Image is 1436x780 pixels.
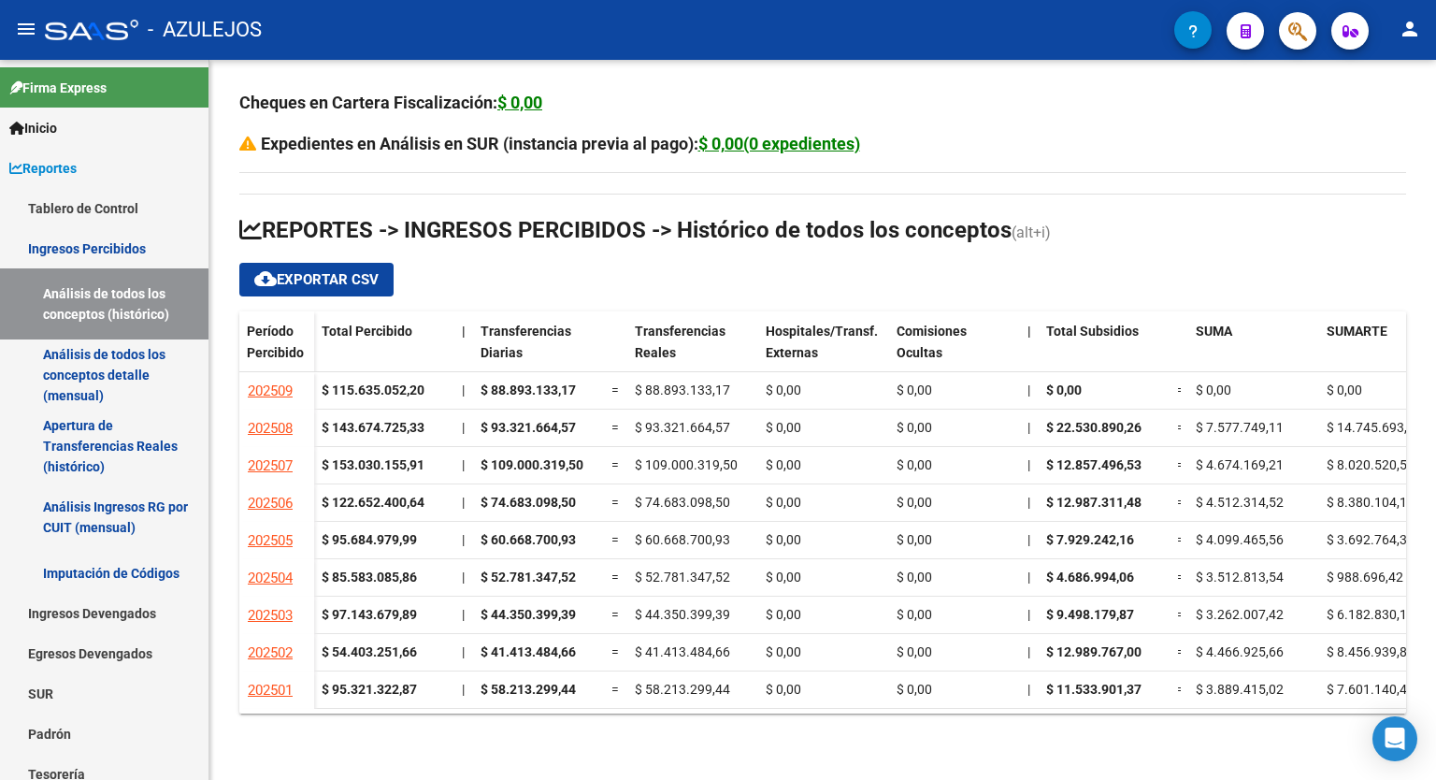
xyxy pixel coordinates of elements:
strong: $ 122.652.400,64 [322,495,424,510]
span: $ 44.350.399,39 [635,607,730,622]
strong: $ 97.143.679,89 [322,607,417,622]
span: = [611,383,619,397]
span: $ 0,00 [897,495,932,510]
datatable-header-cell: Comisiones Ocultas [889,311,1020,390]
span: 202502 [248,644,293,661]
span: | [462,420,465,435]
span: = [1177,607,1185,622]
span: $ 22.530.890,26 [1046,420,1142,435]
span: $ 7.929.242,16 [1046,532,1134,547]
strong: $ 54.403.251,66 [322,644,417,659]
datatable-header-cell: Transferencias Diarias [473,311,604,390]
span: $ 3.692.764,32 [1327,532,1414,547]
span: 202508 [248,420,293,437]
span: $ 0,00 [1327,383,1362,397]
strong: $ 153.030.155,91 [322,457,424,472]
span: 202507 [248,457,293,474]
span: 202505 [248,532,293,549]
mat-icon: person [1399,18,1421,40]
span: $ 4.674.169,21 [1196,457,1284,472]
span: $ 0,00 [766,532,801,547]
span: $ 58.213.299,44 [481,682,576,697]
span: $ 109.000.319,50 [481,457,583,472]
button: Exportar CSV [239,263,394,296]
span: $ 12.989.767,00 [1046,644,1142,659]
span: $ 988.696,42 [1327,570,1403,585]
div: $ 0,00(0 expedientes) [698,131,860,157]
span: $ 88.893.133,17 [481,383,576,397]
span: Hospitales/Transf. Externas [766,324,878,360]
span: $ 0,00 [766,644,801,659]
span: | [1027,324,1031,339]
div: $ 0,00 [497,90,542,116]
span: $ 88.893.133,17 [635,383,730,397]
span: | [462,644,465,659]
datatable-header-cell: Total Subsidios [1039,311,1170,390]
span: 202501 [248,682,293,699]
span: = [611,420,619,435]
span: $ 109.000.319,50 [635,457,738,472]
span: | [462,532,465,547]
span: = [1177,644,1185,659]
span: $ 9.498.179,87 [1046,607,1134,622]
span: $ 93.321.664,57 [481,420,576,435]
datatable-header-cell: Transferencias Reales [627,311,758,390]
span: $ 0,00 [766,383,801,397]
datatable-header-cell: | [454,311,473,390]
span: = [1177,495,1185,510]
span: 202506 [248,495,293,512]
mat-icon: menu [15,18,37,40]
span: $ 0,00 [897,570,932,585]
span: Transferencias Reales [635,324,725,360]
datatable-header-cell: | [1020,311,1039,390]
span: $ 3.889.415,02 [1196,682,1284,697]
span: | [1027,495,1030,510]
span: | [1027,607,1030,622]
span: $ 14.745.693,68 [1327,420,1422,435]
span: $ 74.683.098,50 [635,495,730,510]
strong: $ 115.635.052,20 [322,383,424,397]
span: SUMARTE [1327,324,1387,339]
div: Open Intercom Messenger [1372,716,1417,761]
span: $ 0,00 [897,457,932,472]
span: REPORTES -> INGRESOS PERCIBIDOS -> Histórico de todos los conceptos [239,217,1012,243]
span: $ 6.182.830,16 [1327,607,1414,622]
span: $ 7.601.140,42 [1327,682,1414,697]
span: = [611,644,619,659]
span: = [611,682,619,697]
span: | [462,607,465,622]
span: $ 52.781.347,52 [635,570,730,585]
span: 202504 [248,570,293,586]
span: $ 7.577.749,11 [1196,420,1284,435]
mat-icon: cloud_download [254,267,277,290]
span: $ 0,00 [766,607,801,622]
strong: Cheques en Cartera Fiscalización: [239,93,542,112]
span: 202509 [248,383,293,399]
span: $ 8.020.520,57 [1327,457,1414,472]
span: $ 8.456.939,85 [1327,644,1414,659]
span: = [611,495,619,510]
span: $ 0,00 [1046,383,1082,397]
span: | [1027,420,1030,435]
datatable-header-cell: Total Percibido [314,311,454,390]
span: $ 93.321.664,57 [635,420,730,435]
span: Total Subsidios [1046,324,1139,339]
span: $ 60.668.700,93 [635,532,730,547]
span: $ 52.781.347,52 [481,570,576,585]
span: = [1177,383,1185,397]
span: $ 74.683.098,50 [481,495,576,510]
span: Reportes [9,158,77,179]
span: 202503 [248,607,293,624]
datatable-header-cell: Hospitales/Transf. Externas [758,311,889,390]
strong: $ 143.674.725,33 [322,420,424,435]
span: Total Percibido [322,324,412,339]
span: $ 60.668.700,93 [481,532,576,547]
span: $ 0,00 [897,644,932,659]
span: $ 3.512.813,54 [1196,570,1284,585]
span: | [462,682,465,697]
span: $ 58.213.299,44 [635,682,730,697]
span: | [1027,532,1030,547]
span: $ 0,00 [897,532,932,547]
span: $ 0,00 [766,420,801,435]
span: | [462,457,465,472]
